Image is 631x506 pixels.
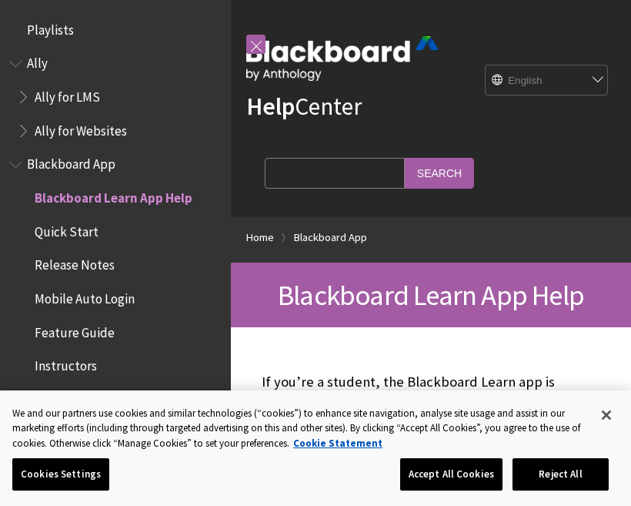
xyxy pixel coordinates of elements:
button: Accept All Cookies [400,458,502,491]
span: Blackboard Learn App Help [278,277,584,313]
span: Blackboard App [27,152,115,173]
span: Ally for Websites [35,118,127,139]
a: Blackboard App [294,228,367,247]
span: Feature Guide [35,320,115,340]
strong: Help [246,91,295,122]
a: Home [246,228,274,247]
a: More information about your privacy, opens in a new tab [293,437,382,450]
p: If you’re a student, the Blackboard Learn app is designed especially for you to view content and ... [262,372,600,493]
button: Reject All [512,458,609,491]
input: Search [405,158,474,188]
select: Site Language Selector [486,65,609,96]
nav: Book outline for Playlists [9,17,222,43]
span: Students [35,387,88,407]
span: Playlists [27,17,74,38]
span: Blackboard Learn App Help [35,185,192,206]
button: Close [589,398,623,432]
span: Mobile Auto Login [35,286,135,307]
button: Cookies Settings [12,458,109,491]
span: Instructors [35,354,97,374]
span: Quick Start [35,219,98,240]
span: Ally [27,51,48,72]
a: HelpCenter [246,91,362,122]
div: We and our partners use cookies and similar technologies (“cookies”) to enhance site navigation, ... [12,406,587,451]
span: Release Notes [35,253,115,273]
img: Blackboard by Anthology [246,36,439,81]
nav: Book outline for Anthology Ally Help [9,51,222,144]
span: Ally for LMS [35,84,100,105]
